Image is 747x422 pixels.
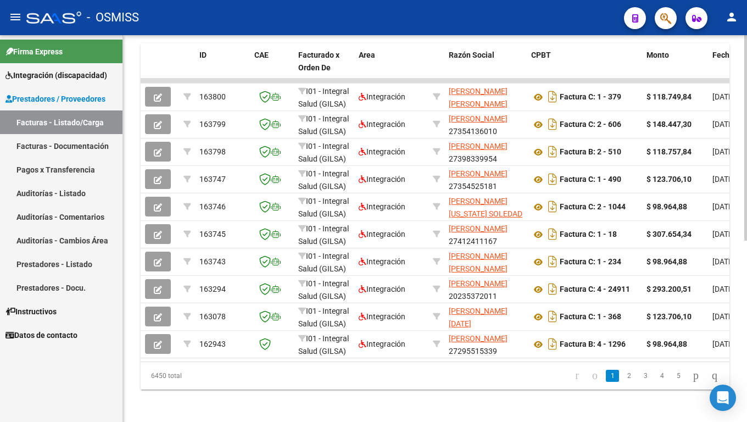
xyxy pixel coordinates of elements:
[449,168,522,191] div: 27354525181
[560,93,621,102] strong: Factura C: 1 - 379
[688,370,704,382] a: go to next page
[570,370,584,382] a: go to first page
[199,257,226,266] span: 163743
[725,10,738,24] mat-icon: person
[298,51,339,72] span: Facturado x Orden De
[560,230,617,239] strong: Factura C: 1 - 18
[712,175,735,184] span: [DATE]
[712,202,735,211] span: [DATE]
[449,277,522,301] div: 20235372011
[298,197,349,218] span: I01 - Integral Salud (GILSA)
[622,370,635,382] a: 2
[712,120,735,129] span: [DATE]
[712,147,735,156] span: [DATE]
[298,252,349,273] span: I01 - Integral Salud (GILSA)
[199,340,226,348] span: 162943
[359,312,405,321] span: Integración
[560,203,626,212] strong: Factura C: 2 - 1044
[199,202,226,211] span: 163746
[359,285,405,293] span: Integración
[449,169,508,178] span: [PERSON_NAME]
[712,257,735,266] span: [DATE]
[646,147,692,156] strong: $ 118.757,84
[87,5,139,30] span: - OSMISS
[449,332,522,356] div: 27295515339
[560,285,630,294] strong: Factura C: 4 - 24911
[545,198,560,215] i: Descargar documento
[9,10,22,24] mat-icon: menu
[449,223,522,246] div: 27412411167
[560,120,621,129] strong: Factura C: 2 - 606
[449,85,522,108] div: 27271953084
[449,279,508,288] span: [PERSON_NAME]
[560,313,621,321] strong: Factura C: 1 - 368
[560,340,626,349] strong: Factura B: 4 - 1296
[712,285,735,293] span: [DATE]
[449,114,508,123] span: [PERSON_NAME]
[298,87,349,108] span: I01 - Integral Salud (GILSA)
[354,43,428,92] datatable-header-cell: Area
[545,115,560,133] i: Descargar documento
[298,169,349,191] span: I01 - Integral Salud (GILSA)
[359,230,405,238] span: Integración
[545,225,560,243] i: Descargar documento
[195,43,250,92] datatable-header-cell: ID
[545,335,560,353] i: Descargar documento
[712,92,735,101] span: [DATE]
[449,140,522,163] div: 27398339954
[449,51,494,59] span: Razón Social
[672,370,685,382] a: 5
[545,88,560,105] i: Descargar documento
[587,370,603,382] a: go to previous page
[449,197,522,218] span: [PERSON_NAME][US_STATE] SOLEDAD
[545,143,560,160] i: Descargar documento
[712,312,735,321] span: [DATE]
[545,308,560,325] i: Descargar documento
[670,367,687,385] li: page 5
[199,230,226,238] span: 163745
[646,285,692,293] strong: $ 293.200,51
[444,43,527,92] datatable-header-cell: Razón Social
[359,92,405,101] span: Integración
[359,175,405,184] span: Integración
[5,46,63,58] span: Firma Express
[359,51,375,59] span: Area
[298,142,349,163] span: I01 - Integral Salud (GILSA)
[250,43,294,92] datatable-header-cell: CAE
[449,87,508,108] span: [PERSON_NAME] [PERSON_NAME]
[646,230,692,238] strong: $ 307.654,34
[707,370,722,382] a: go to last page
[359,202,405,211] span: Integración
[449,307,508,328] span: [PERSON_NAME][DATE]
[531,51,551,59] span: CPBT
[359,120,405,129] span: Integración
[646,92,692,101] strong: $ 118.749,84
[199,312,226,321] span: 163078
[646,120,692,129] strong: $ 148.447,30
[449,252,508,273] span: [PERSON_NAME] [PERSON_NAME]
[604,367,621,385] li: page 1
[298,114,349,136] span: I01 - Integral Salud (GILSA)
[545,253,560,270] i: Descargar documento
[5,93,105,105] span: Prestadores / Proveedores
[560,175,621,184] strong: Factura C: 1 - 490
[298,224,349,246] span: I01 - Integral Salud (GILSA)
[359,257,405,266] span: Integración
[199,51,207,59] span: ID
[199,175,226,184] span: 163747
[646,202,687,211] strong: $ 98.964,88
[141,362,257,390] div: 6450 total
[199,92,226,101] span: 163800
[199,147,226,156] span: 163798
[298,334,349,356] span: I01 - Integral Salud (GILSA)
[298,307,349,328] span: I01 - Integral Salud (GILSA)
[646,312,692,321] strong: $ 123.706,10
[199,120,226,129] span: 163799
[254,51,269,59] span: CAE
[298,279,349,301] span: I01 - Integral Salud (GILSA)
[646,340,687,348] strong: $ 98.964,88
[527,43,642,92] datatable-header-cell: CPBT
[545,280,560,298] i: Descargar documento
[449,113,522,136] div: 27354136010
[560,258,621,266] strong: Factura C: 1 - 234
